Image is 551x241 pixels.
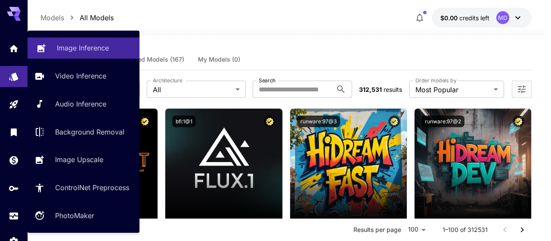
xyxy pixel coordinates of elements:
[55,99,106,109] p: Audio Inference
[28,66,139,87] a: Video Inference
[80,13,114,23] p: All Models
[517,84,527,95] button: Open more filters
[28,149,139,170] a: Image Upscale
[9,43,19,54] div: Home
[459,14,489,22] span: credits left
[55,210,94,221] p: PhotoMaker
[440,14,459,22] span: $0.00
[353,225,401,234] p: Results per page
[139,116,151,127] button: Certified Model – Vetted for best performance and includes a commercial license.
[440,13,489,22] div: $0.00
[28,177,139,198] a: ControlNet Preprocess
[421,116,464,127] button: runware:97@2
[443,225,488,234] p: 1–100 of 312531
[432,8,532,28] button: $0.00
[153,85,232,95] span: All
[388,116,400,127] button: Certified Model – Vetted for best performance and includes a commercial license.
[513,116,524,127] button: Certified Model – Vetted for best performance and includes a commercial license.
[264,116,275,127] button: Certified Model – Vetted for best performance and includes a commercial license.
[40,13,64,23] p: Models
[514,221,531,238] button: Go to next page
[297,116,340,127] button: runware:97@3
[40,13,114,23] nav: breadcrumb
[415,77,456,84] label: Order models by
[9,155,19,166] div: Wallet
[9,127,19,138] div: Library
[28,205,139,226] a: PhotoMaker
[28,121,139,142] a: Background Removal
[28,38,139,59] a: Image Inference
[55,182,129,193] p: ControlNet Preprocess
[415,85,490,95] span: Most Popular
[405,223,429,236] div: 100
[9,96,19,107] div: Playground
[55,127,124,137] p: Background Removal
[57,43,109,53] p: Image Inference
[120,56,184,63] span: Certified Models (167)
[55,154,103,165] p: Image Upscale
[9,183,19,194] div: API Keys
[496,11,509,24] div: MD
[9,211,19,222] div: Usage
[28,94,139,115] a: Audio Inference
[172,116,196,127] button: bfl:1@1
[55,71,106,81] p: Video Inference
[259,77,275,84] label: Search
[359,86,382,93] span: 312,531
[384,86,402,93] span: results
[198,56,240,63] span: My Models (0)
[9,69,19,79] div: Models
[153,77,182,84] label: Architecture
